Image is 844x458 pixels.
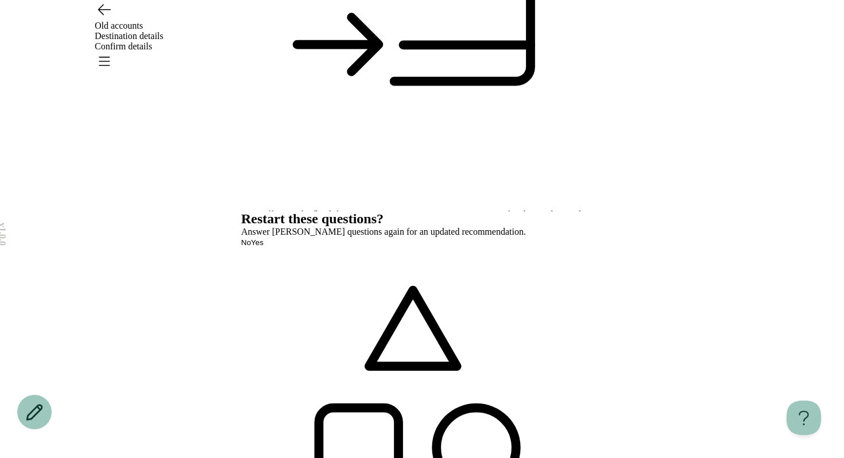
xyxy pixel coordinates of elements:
h2: Restart these questions? [241,211,603,227]
button: No [241,238,251,247]
iframe: Toggle Customer Support [787,401,821,435]
button: Yes [251,238,264,247]
div: Answer [PERSON_NAME] questions again for an updated recommendation. [241,227,603,237]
